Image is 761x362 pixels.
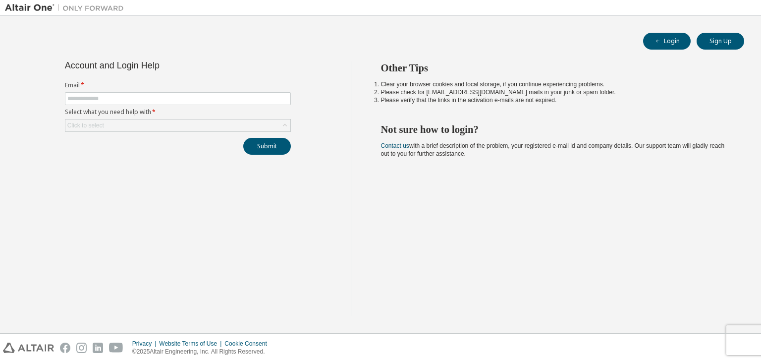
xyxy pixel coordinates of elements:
a: Contact us [381,142,409,149]
h2: Other Tips [381,61,727,74]
div: Cookie Consent [224,340,272,348]
button: Login [643,33,691,50]
li: Clear your browser cookies and local storage, if you continue experiencing problems. [381,80,727,88]
label: Email [65,81,291,89]
img: altair_logo.svg [3,343,54,353]
img: instagram.svg [76,343,87,353]
button: Sign Up [697,33,744,50]
div: Click to select [65,120,290,131]
p: © 2025 Altair Engineering, Inc. All Rights Reserved. [132,348,273,356]
li: Please verify that the links in the activation e-mails are not expired. [381,96,727,104]
div: Website Terms of Use [159,340,224,348]
label: Select what you need help with [65,108,291,116]
h2: Not sure how to login? [381,123,727,136]
div: Click to select [67,121,104,129]
span: with a brief description of the problem, your registered e-mail id and company details. Our suppo... [381,142,725,157]
img: facebook.svg [60,343,70,353]
button: Submit [243,138,291,155]
img: linkedin.svg [93,343,103,353]
img: Altair One [5,3,129,13]
li: Please check for [EMAIL_ADDRESS][DOMAIN_NAME] mails in your junk or spam folder. [381,88,727,96]
div: Account and Login Help [65,61,246,69]
img: youtube.svg [109,343,123,353]
div: Privacy [132,340,159,348]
